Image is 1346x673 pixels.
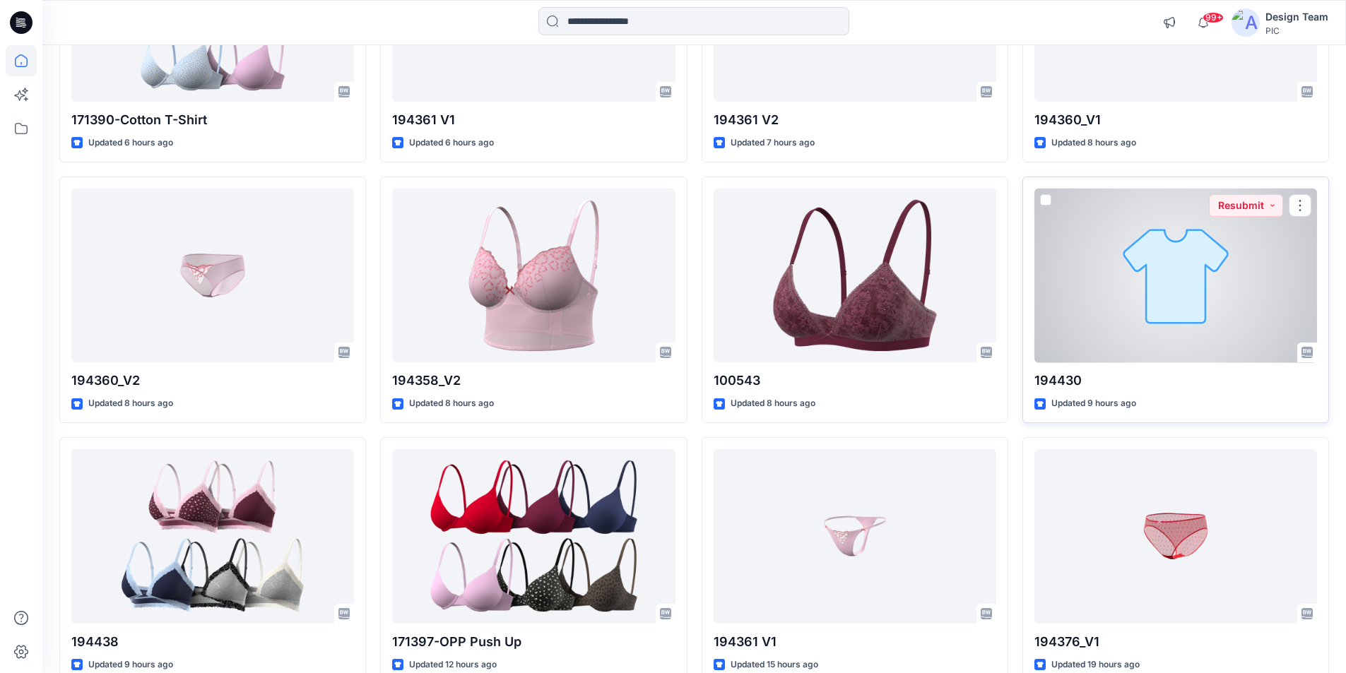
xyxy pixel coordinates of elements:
a: 194376_V1 [1034,449,1317,624]
a: 194360_V2 [71,189,354,363]
p: Updated 8 hours ago [88,396,173,411]
p: Updated 12 hours ago [409,657,497,672]
a: 194361 V1 [714,449,996,624]
p: 194360_V1 [1034,110,1317,130]
p: 194376_V1 [1034,632,1317,652]
a: 171397-OPP Push Up [392,449,675,624]
p: Updated 9 hours ago [1051,396,1136,411]
p: Updated 6 hours ago [88,136,173,150]
a: 100543 [714,189,996,363]
span: 99+ [1203,12,1224,23]
p: 194361 V2 [714,110,996,130]
p: 194358_V2 [392,371,675,391]
a: 194430 [1034,189,1317,363]
p: 194438 [71,632,354,652]
p: Updated 19 hours ago [1051,657,1140,672]
div: Design Team [1265,8,1328,25]
p: 171390-Cotton T-Shirt [71,110,354,130]
p: Updated 7 hours ago [731,136,815,150]
p: Updated 15 hours ago [731,657,818,672]
p: Updated 6 hours ago [409,136,494,150]
p: 194360_V2 [71,371,354,391]
p: 194361 V1 [714,632,996,652]
img: avatar [1232,8,1260,37]
a: 194438 [71,449,354,624]
p: 171397-OPP Push Up [392,632,675,652]
p: 194430 [1034,371,1317,391]
div: PIC [1265,25,1328,36]
p: 100543 [714,371,996,391]
p: Updated 9 hours ago [88,657,173,672]
a: 194358_V2 [392,189,675,363]
p: Updated 8 hours ago [1051,136,1136,150]
p: 194361 V1 [392,110,675,130]
p: Updated 8 hours ago [409,396,494,411]
p: Updated 8 hours ago [731,396,815,411]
